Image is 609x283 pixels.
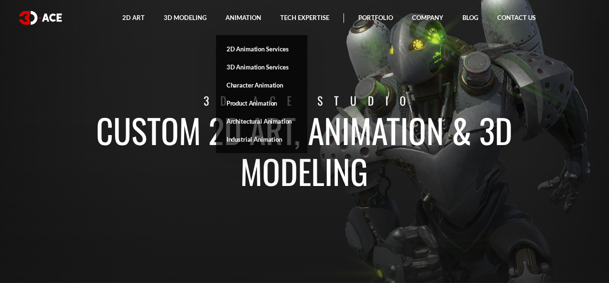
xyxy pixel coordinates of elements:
[216,76,307,94] a: Character Animation
[216,40,307,58] a: 2D Animation Services
[19,11,62,25] img: logo white
[216,112,307,130] a: Architectural Animation
[40,92,580,109] p: 3D-Ace studio
[216,58,307,76] a: 3D Animation Services
[40,109,568,191] h1: Custom 2D art, animation & 3D modeling
[216,130,307,148] a: Industrial Animation
[216,94,307,112] a: Product Animation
